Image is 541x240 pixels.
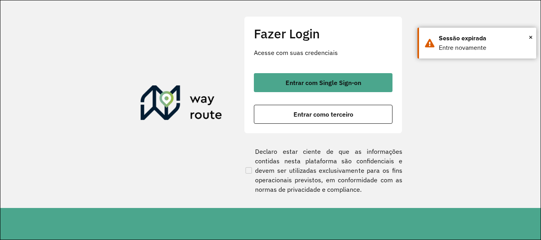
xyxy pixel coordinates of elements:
div: Sessão expirada [439,34,530,43]
div: Entre novamente [439,43,530,53]
button: Close [529,31,533,43]
button: button [254,105,392,124]
button: button [254,73,392,92]
h2: Fazer Login [254,26,392,41]
p: Acesse com suas credenciais [254,48,392,57]
span: × [529,31,533,43]
label: Declaro estar ciente de que as informações contidas nesta plataforma são confidenciais e devem se... [244,147,402,194]
img: Roteirizador AmbevTech [141,85,222,123]
span: Entrar como terceiro [293,111,353,117]
span: Entrar com Single Sign-on [286,79,361,86]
